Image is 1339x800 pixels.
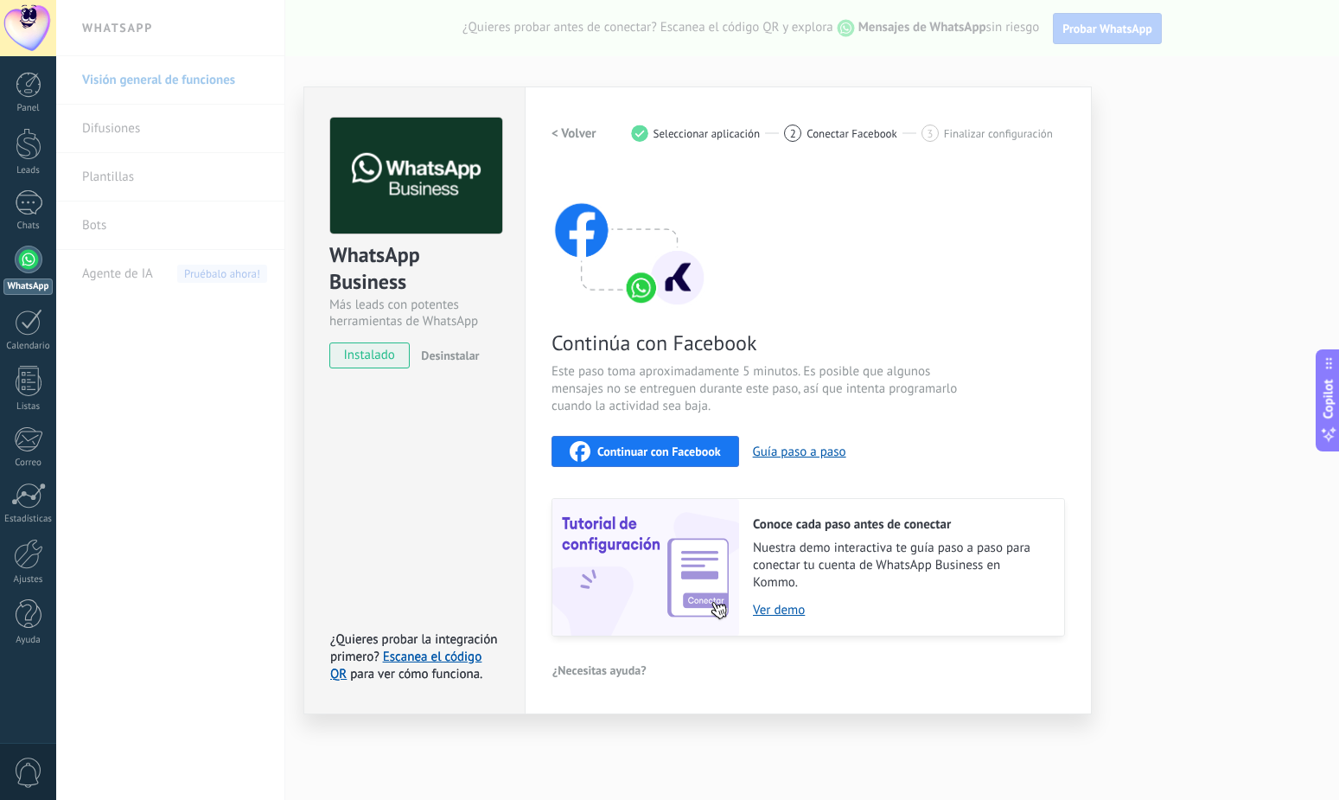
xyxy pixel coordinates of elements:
div: Leads [3,165,54,176]
div: WhatsApp [3,278,53,295]
button: ¿Necesitas ayuda? [552,657,647,683]
a: Ver demo [753,602,1047,618]
h2: Conoce cada paso antes de conectar [753,516,1047,533]
span: Conectar Facebook [807,127,897,140]
span: Nuestra demo interactiva te guía paso a paso para conectar tu cuenta de WhatsApp Business en Kommo. [753,540,1047,592]
span: 3 [927,126,933,141]
span: ¿Quieres probar la integración primero? [330,631,498,665]
span: instalado [330,342,409,368]
div: Calendario [3,341,54,352]
span: Finalizar configuración [944,127,1053,140]
span: Continúa con Facebook [552,330,963,356]
span: Desinstalar [421,348,479,363]
img: connect with facebook [552,170,707,308]
div: Listas [3,401,54,413]
a: Escanea el código QR [330,649,481,682]
button: Desinstalar [414,342,479,368]
span: ¿Necesitas ayuda? [552,664,647,676]
div: Ayuda [3,635,54,646]
span: 2 [790,126,796,141]
span: Copilot [1320,379,1337,419]
span: para ver cómo funciona. [350,666,482,682]
div: Correo [3,458,54,469]
div: Estadísticas [3,514,54,525]
img: logo_main.png [330,118,502,234]
button: Continuar con Facebook [552,436,739,467]
div: Más leads con potentes herramientas de WhatsApp [329,297,500,330]
span: Este paso toma aproximadamente 5 minutos. Es posible que algunos mensajes no se entreguen durante... [552,363,963,415]
div: Panel [3,103,54,114]
div: WhatsApp Business [329,241,500,297]
div: Chats [3,221,54,232]
h2: < Volver [552,125,596,142]
span: Seleccionar aplicación [654,127,761,140]
button: Guía paso a paso [753,444,846,460]
div: Ajustes [3,574,54,586]
button: < Volver [552,118,596,149]
span: Continuar con Facebook [597,445,721,458]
